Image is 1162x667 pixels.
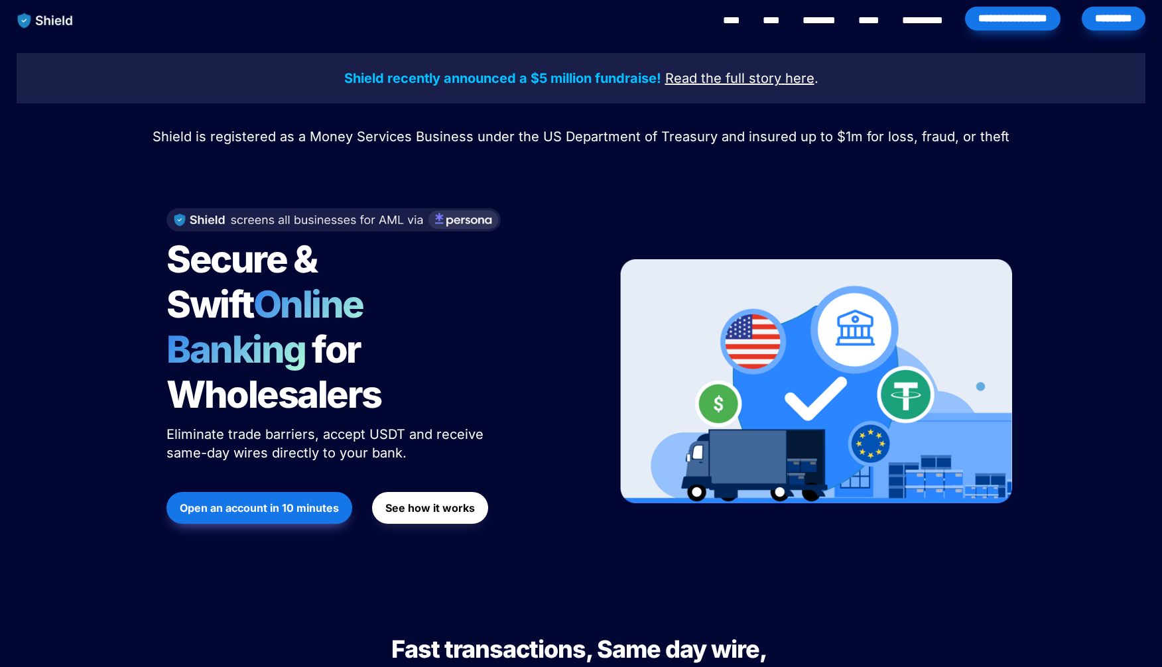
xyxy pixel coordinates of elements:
a: Open an account in 10 minutes [166,485,352,530]
span: Shield is registered as a Money Services Business under the US Department of Treasury and insured... [153,129,1009,145]
u: here [785,70,814,86]
span: Online Banking [166,282,377,372]
span: for Wholesalers [166,327,381,417]
a: See how it works [372,485,488,530]
strong: Shield recently announced a $5 million fundraise! [344,70,661,86]
span: Eliminate trade barriers, accept USDT and receive same-day wires directly to your bank. [166,426,487,461]
strong: See how it works [385,501,475,515]
a: Read the full story [665,72,781,86]
span: . [814,70,818,86]
strong: Open an account in 10 minutes [180,501,339,515]
button: Open an account in 10 minutes [166,492,352,524]
a: here [785,72,814,86]
u: Read the full story [665,70,781,86]
button: See how it works [372,492,488,524]
img: website logo [11,7,80,34]
span: Secure & Swift [166,237,323,327]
